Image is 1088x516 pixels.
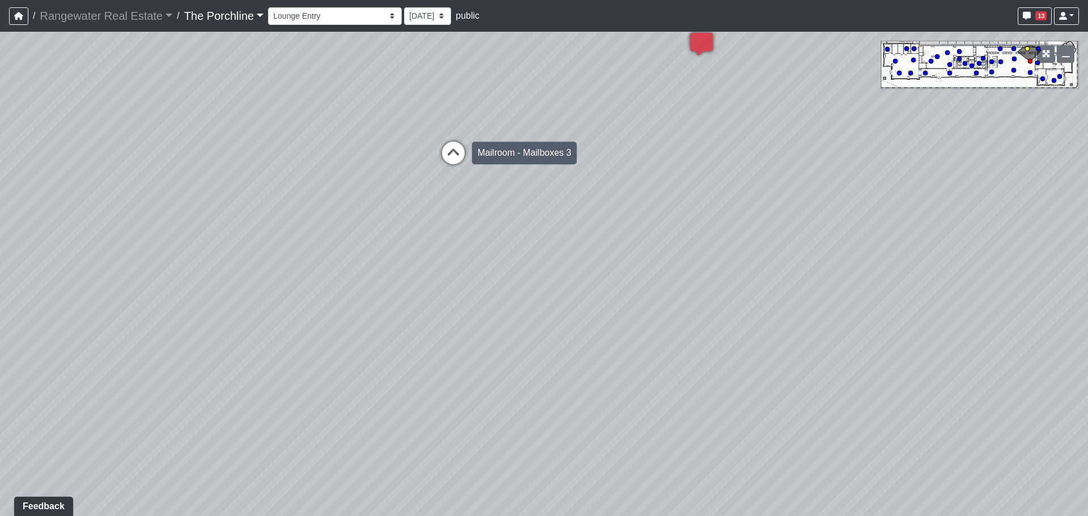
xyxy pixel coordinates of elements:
a: The Porchline [184,5,264,27]
a: Rangewater Real Estate [40,5,172,27]
div: Mailroom - Mailboxes 3 [472,142,577,164]
span: / [172,5,184,27]
button: 13 [1018,7,1052,25]
iframe: Ybug feedback widget [8,493,75,516]
span: / [28,5,40,27]
span: 13 [1035,11,1047,20]
span: public [456,11,479,20]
